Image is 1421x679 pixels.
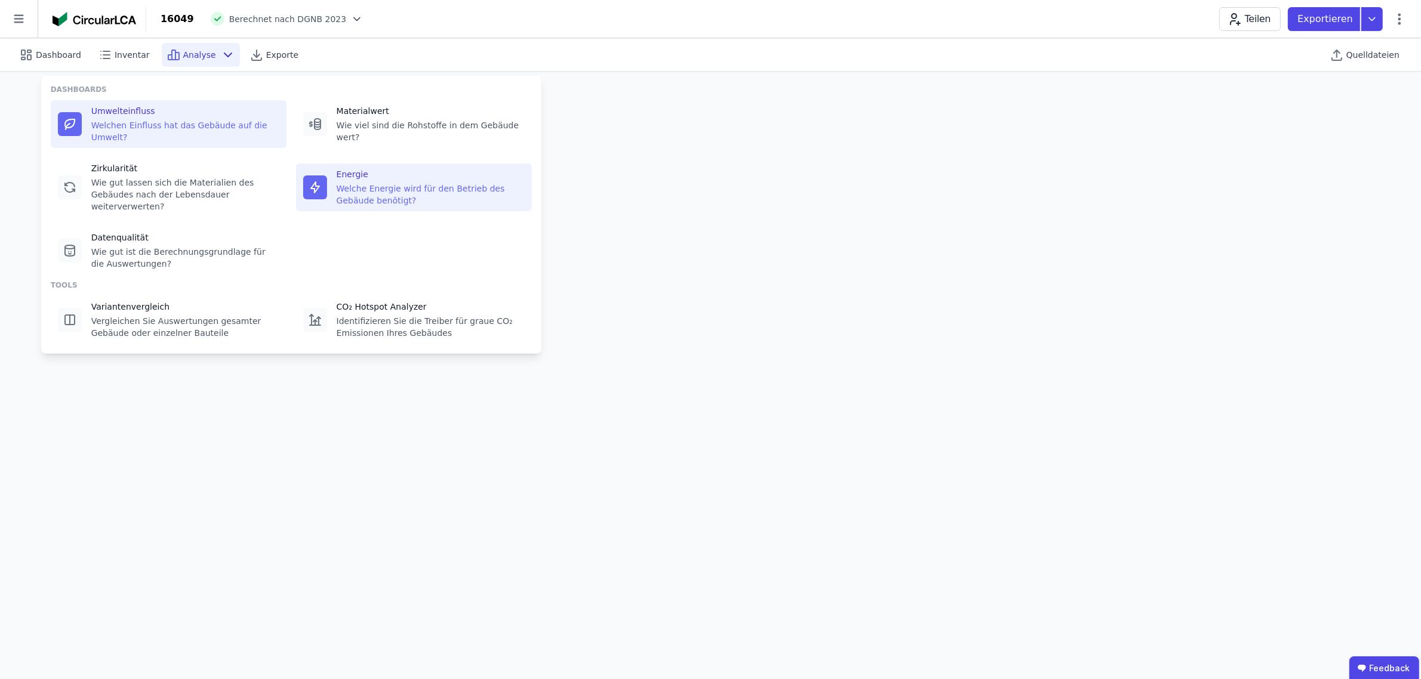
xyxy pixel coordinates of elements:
div: Identifizieren Sie die Treiber für graue CO₂ Emissionen Ihres Gebäudes [337,315,525,339]
button: Teilen [1219,7,1281,31]
span: Inventar [115,49,150,61]
img: Concular [53,12,136,26]
div: DASHBOARDS [51,85,532,94]
div: Energie [337,168,525,180]
span: Dashboard [36,49,81,61]
div: Wie gut ist die Berechnungsgrundlage für die Auswertungen? [91,246,279,270]
div: TOOLS [51,280,532,290]
div: Wie viel sind die Rohstoffe in dem Gebäude wert? [337,119,525,143]
div: 16049 [161,12,194,26]
div: Variantenvergleich [91,301,279,313]
div: Datenqualität [91,232,279,243]
span: Quelldateien [1346,49,1400,61]
div: Zirkularität [91,162,279,174]
div: Umwelteinfluss [91,105,279,117]
span: Analyse [183,49,216,61]
div: Welchen Einfluss hat das Gebäude auf die Umwelt? [91,119,279,143]
div: Welche Energie wird für den Betrieb des Gebäude benötigt? [337,183,525,206]
p: Exportieren [1297,12,1355,26]
div: Materialwert [337,105,525,117]
div: Wie gut lassen sich die Materialien des Gebäudes nach der Lebensdauer weiterverwerten? [91,177,279,212]
div: Vergleichen Sie Auswertungen gesamter Gebäude oder einzelner Bauteile [91,315,279,339]
span: Berechnet nach DGNB 2023 [229,13,347,25]
div: CO₂ Hotspot Analyzer [337,301,525,313]
span: Exporte [266,49,298,61]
